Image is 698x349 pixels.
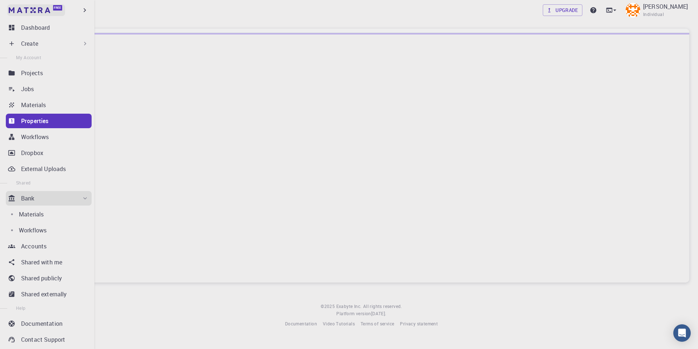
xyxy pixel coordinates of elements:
[21,69,43,77] p: Projects
[6,130,92,144] a: Workflows
[361,320,394,328] a: Terms of service
[6,239,92,253] a: Accounts
[6,223,89,238] a: Workflows
[21,133,49,141] p: Workflows
[6,20,92,35] a: Dashboard
[400,320,438,328] a: Privacy statement
[323,321,355,326] span: Video Tutorials
[363,303,402,310] span: All rights reserved.
[626,3,640,17] img: Griselda Garcia
[6,332,92,347] a: Contact Support
[21,165,66,173] p: External Uploads
[21,149,43,157] p: Dropbox
[6,316,92,331] a: Documentation
[400,321,438,326] span: Privacy statement
[21,274,62,283] p: Shared publicly
[6,162,92,176] a: External Uploads
[21,23,50,32] p: Dashboard
[285,321,317,326] span: Documentation
[21,85,34,93] p: Jobs
[21,39,38,48] p: Create
[543,4,582,16] a: Upgrade
[21,258,62,267] p: Shared with me
[336,303,362,310] a: Exabyte Inc.
[21,319,63,328] p: Documentation
[6,146,92,160] a: Dropbox
[371,310,386,317] a: [DATE].
[19,226,47,235] p: Workflows
[21,290,67,299] p: Shared externally
[361,321,394,326] span: Terms of service
[16,180,31,186] span: Shared
[9,7,50,13] img: logo
[643,11,664,18] span: Individual
[673,324,691,342] div: Open Intercom Messenger
[21,117,49,125] p: Properties
[21,335,65,344] p: Contact Support
[21,242,47,251] p: Accounts
[6,191,92,206] div: Bank
[336,310,371,317] span: Platform version
[6,36,92,51] div: Create
[16,305,26,311] span: Help
[285,320,317,328] a: Documentation
[323,320,355,328] a: Video Tutorials
[14,5,40,12] span: Support
[21,101,46,109] p: Materials
[643,2,688,11] p: [PERSON_NAME]
[21,194,35,203] p: Bank
[336,303,362,309] span: Exabyte Inc.
[6,255,92,269] a: Shared with me
[6,287,92,301] a: Shared externally
[6,66,92,80] a: Projects
[16,54,41,60] span: My Account
[6,82,92,96] a: Jobs
[6,98,92,112] a: Materials
[19,210,44,219] p: Materials
[371,311,386,316] span: [DATE] .
[6,207,89,222] a: Materials
[321,303,336,310] span: © 2025
[6,271,92,285] a: Shared publicly
[6,114,92,128] a: Properties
